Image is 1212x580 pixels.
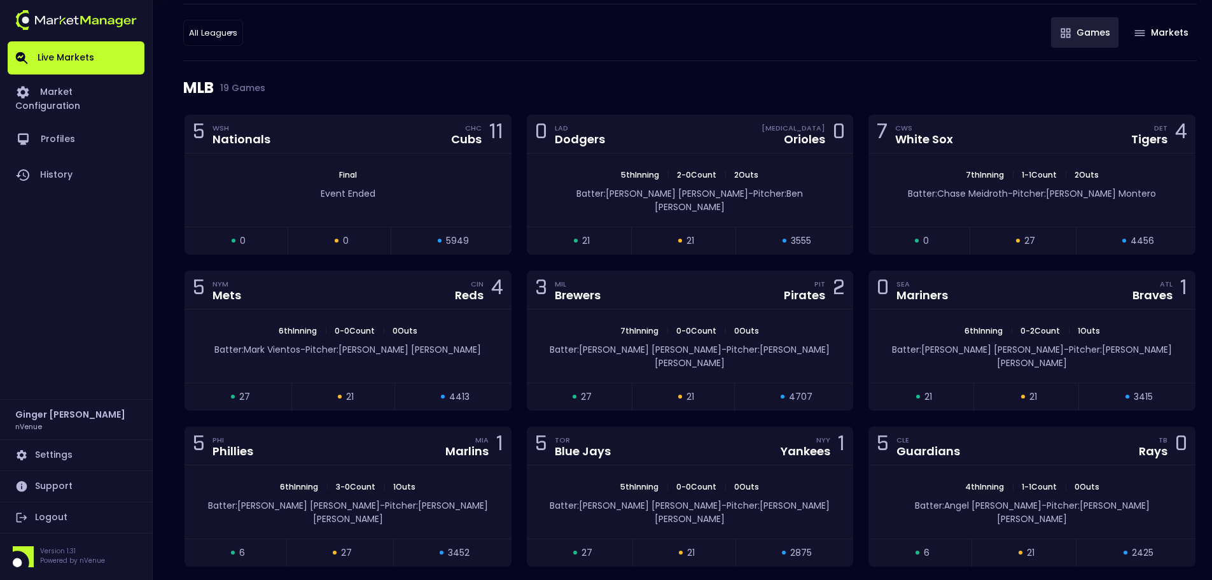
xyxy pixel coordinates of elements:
span: | [321,325,331,336]
span: Pitcher: [PERSON_NAME] [PERSON_NAME] [655,343,830,369]
span: | [720,481,730,492]
span: - [300,343,305,356]
div: 7 [877,122,888,146]
div: NYM [212,279,241,289]
span: - [1008,187,1013,200]
span: - [721,343,727,356]
span: | [322,481,332,492]
div: 4 [491,278,503,302]
div: Nationals [212,134,270,145]
span: 1 Outs [389,481,419,492]
div: Brewers [555,290,601,301]
span: 5th Inning [616,481,662,492]
a: Support [8,471,144,502]
span: 7th Inning [616,325,662,336]
span: 1 - 1 Count [1018,169,1061,180]
div: Version 1.31Powered by nVenue [8,546,144,567]
span: 21 [1027,546,1034,560]
span: 27 [341,546,352,560]
a: Profiles [8,122,144,157]
span: | [720,325,730,336]
span: Pitcher: [PERSON_NAME] [PERSON_NAME] [655,499,830,525]
div: Pirates [784,290,825,301]
span: 27 [1024,234,1035,248]
div: PIT [814,279,825,289]
div: CIN [471,279,484,289]
span: 21 [686,390,694,404]
span: 6th Inning [276,481,322,492]
span: Batter: [PERSON_NAME] [PERSON_NAME] [550,343,721,356]
span: Event Ended [321,187,375,200]
p: Powered by nVenue [40,556,105,565]
div: 4 [1175,122,1187,146]
a: Settings [8,440,144,470]
div: Reds [455,290,484,301]
span: 0 Outs [730,325,763,336]
span: Batter: [PERSON_NAME] [PERSON_NAME] [550,499,721,512]
span: | [663,169,673,180]
div: CHC [465,123,482,133]
span: 1 - 1 Count [1018,481,1061,492]
img: gameIcon [1134,30,1145,36]
span: 27 [581,390,592,404]
span: Pitcher: [PERSON_NAME] Montero [1013,187,1156,200]
span: - [721,499,727,512]
div: Braves [1132,290,1173,301]
span: - [1064,343,1069,356]
div: Orioles [784,134,825,145]
div: Phillies [212,446,253,457]
div: CWS [895,123,953,133]
div: 0 [833,122,845,146]
span: Pitcher: Ben [PERSON_NAME] [655,187,803,213]
span: | [662,325,672,336]
div: LAD [555,123,605,133]
div: SEA [896,279,948,289]
span: - [380,499,385,512]
div: [MEDICAL_DATA] [762,123,825,133]
div: 1 [496,434,503,458]
div: 3 [535,278,547,302]
span: Batter: Angel [PERSON_NAME] [915,499,1041,512]
p: Version 1.31 [40,546,105,556]
span: 27 [582,546,592,560]
a: Logout [8,502,144,533]
span: - [748,187,753,200]
span: Batter: Chase Meidroth [908,187,1008,200]
span: 0 - 2 Count [1017,325,1064,336]
div: White Sox [895,134,953,145]
button: Games [1051,17,1118,48]
span: 7th Inning [962,169,1008,180]
span: 3 - 0 Count [332,481,379,492]
div: Guardians [896,446,960,457]
span: Pitcher: [PERSON_NAME] [PERSON_NAME] [997,343,1172,369]
span: | [662,481,672,492]
span: 6 [924,546,930,560]
span: Batter: [PERSON_NAME] [PERSON_NAME] [208,499,380,512]
span: | [1007,325,1017,336]
div: 0 [1175,434,1187,458]
span: 5949 [446,234,469,248]
span: 2425 [1132,546,1153,560]
span: 0 Outs [389,325,421,336]
div: Mariners [896,290,948,301]
span: Batter: [PERSON_NAME] [PERSON_NAME] [576,187,748,200]
div: Yankees [781,446,830,457]
div: 5 [877,434,889,458]
span: 2875 [790,546,812,560]
span: 1 Outs [1074,325,1104,336]
div: 5 [535,434,547,458]
span: 2 - 0 Count [673,169,720,180]
h3: nVenue [15,421,42,431]
span: 3415 [1134,390,1153,404]
div: 1 [838,434,845,458]
span: 3555 [791,234,811,248]
div: MIA [475,435,489,445]
div: 5 [193,278,205,302]
button: Markets [1125,17,1197,48]
span: 0 Outs [730,481,763,492]
div: MLB [183,61,1197,115]
span: 2 Outs [730,169,762,180]
div: Blue Jays [555,446,611,457]
span: Pitcher: [PERSON_NAME] [PERSON_NAME] [313,499,488,525]
h2: Ginger [PERSON_NAME] [15,407,125,421]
